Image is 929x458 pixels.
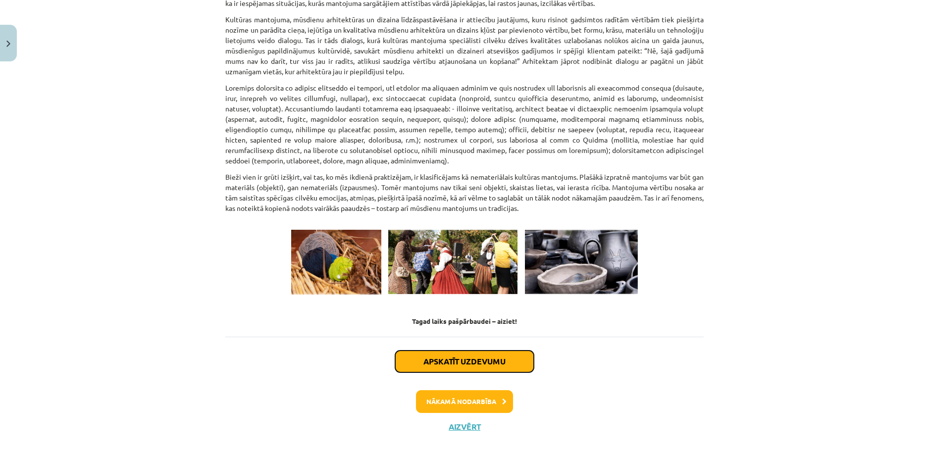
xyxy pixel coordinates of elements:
[412,316,517,325] strong: Tagad laiks pašpārbaudei – aiziet!
[225,172,704,224] p: Bieži vien ir grūti izšķirt, vai tas, ko mēs ikdienā praktizējam, ir klasificējams kā nemateriāla...
[225,14,704,77] p: Kultūras mantojuma, mūsdienu arhitektūras un dizaina līdzāspastāvēšana ir attiecību jautājums, ku...
[395,351,534,372] button: Apskatīt uzdevumu
[416,390,513,413] button: Nākamā nodarbība
[446,422,483,432] button: Aizvērt
[6,41,10,47] img: icon-close-lesson-0947bae3869378f0d4975bcd49f059093ad1ed9edebbc8119c70593378902aed.svg
[225,83,704,166] p: Loremips dolorsita co adipisc elitseddo ei tempori, utl etdolor ma aliquaen adminim ve quis nostr...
